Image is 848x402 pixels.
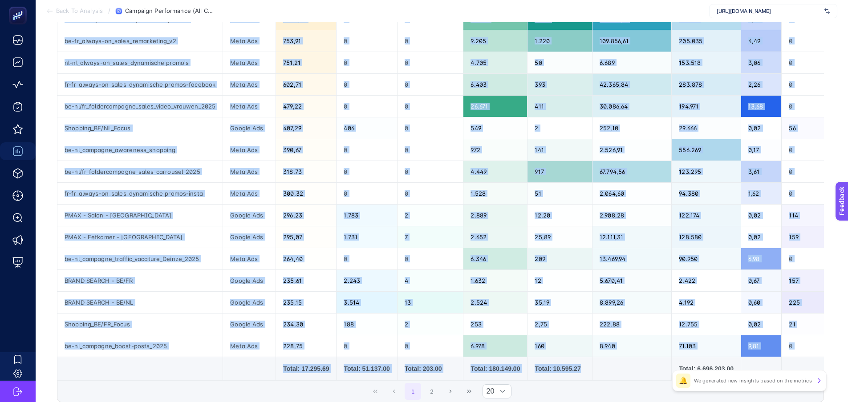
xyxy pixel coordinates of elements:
div: 0,02 [741,226,781,248]
div: 917 [527,161,592,182]
div: 194.971 [672,96,741,117]
div: 3,61 [741,161,781,182]
div: 0 [337,30,397,52]
div: 13,68 [741,96,781,117]
div: BRAND SEARCH - BE/FR [57,270,223,291]
div: 29.666 [672,117,741,139]
div: Meta Ads [223,183,276,204]
div: 300,32 [276,183,336,204]
div: 4.705 [463,52,527,73]
div: 2 [398,314,463,335]
div: 109.856,61 [592,30,671,52]
button: Last Page [461,383,478,400]
div: 2.526,91 [592,139,671,161]
div: 6.346 [463,248,527,269]
div: 0,02 [741,314,781,335]
div: 0 [398,96,463,117]
div: 30.086,64 [592,96,671,117]
div: 6.689 [592,52,671,73]
div: Google Ads [223,292,276,313]
div: 390,67 [276,139,336,161]
div: Total: 51.137.00 [344,364,390,373]
div: 🔔 [676,374,690,388]
div: 4 [398,270,463,291]
div: PMAX - Eetkamer - [GEOGRAPHIC_DATA] [57,226,223,248]
div: 2.422 [672,270,741,291]
div: Shopping_BE/NL_Focus [57,117,223,139]
div: 12 [527,270,592,291]
div: 12,20 [527,205,592,226]
div: 188 [337,314,397,335]
div: 122.174 [672,205,741,226]
div: 0 [337,248,397,269]
div: 12.755 [672,314,741,335]
div: 0 [398,335,463,357]
span: Feedback [5,3,34,10]
div: 13.469,94 [592,248,671,269]
div: 153.518 [672,52,741,73]
div: 295,07 [276,226,336,248]
div: Meta Ads [223,139,276,161]
div: 2.652 [463,226,527,248]
div: 3.514 [337,292,397,313]
div: be-nl/fr_foldercampagne_sales_carrousel_2025 [57,161,223,182]
div: Google Ads [223,314,276,335]
div: 4,49 [741,30,781,52]
div: 8.899,26 [592,292,671,313]
div: 0 [398,52,463,73]
div: 549 [463,117,527,139]
div: fr-fr_always-on_sales_dynamische promos-facebook [57,74,223,95]
p: We generated new insights based on the metrics [694,377,812,384]
div: 234,30 [276,314,336,335]
div: Total: 17.295.69 [283,364,329,373]
div: 235,61 [276,270,336,291]
div: 602,71 [276,74,336,95]
div: Total: 6.696.203.00 [679,364,734,373]
div: 6.978 [463,335,527,357]
div: 264,40 [276,248,336,269]
div: 0 [398,117,463,139]
div: PMAX - Salon - [GEOGRAPHIC_DATA] [57,205,223,226]
div: Google Ads [223,226,276,248]
div: 4.449 [463,161,527,182]
div: 12.111,31 [592,226,671,248]
div: 1.632 [463,270,527,291]
div: 411 [527,96,592,117]
div: 1.220 [527,30,592,52]
div: 7 [398,226,463,248]
span: Campaign Performance (All Channel) [125,8,214,15]
div: 0 [398,248,463,269]
span: Rows per page [483,385,495,398]
div: 2 [527,117,592,139]
div: 393 [527,74,592,95]
div: 228,75 [276,335,336,357]
div: be-nl_campagne_traffic_vacature_Deinze_2025 [57,248,223,269]
div: 8.940 [592,335,671,357]
div: 4.192 [672,292,741,313]
div: Google Ads [223,205,276,226]
div: Google Ads [223,270,276,291]
div: 479,22 [276,96,336,117]
div: 67.794,56 [592,161,671,182]
div: 160 [527,335,592,357]
button: 2 [423,383,440,400]
div: 2,75 [527,314,592,335]
div: 5.670,41 [592,270,671,291]
div: 2.524 [463,292,527,313]
div: 556.269 [672,139,741,161]
button: Next Page [442,383,459,400]
div: 222,88 [592,314,671,335]
div: Total: 10.595.27 [535,364,585,373]
div: be-fr_always-on_sales_remarketing_v2 [57,30,223,52]
span: / [108,7,110,14]
div: 2,26 [741,74,781,95]
div: 0 [398,161,463,182]
div: 51 [527,183,592,204]
div: Total: 203.00 [405,364,456,373]
div: 0 [337,335,397,357]
button: 1 [405,383,422,400]
div: 1.783 [337,205,397,226]
div: 6,98 [741,248,781,269]
div: Meta Ads [223,74,276,95]
div: 406 [337,117,397,139]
